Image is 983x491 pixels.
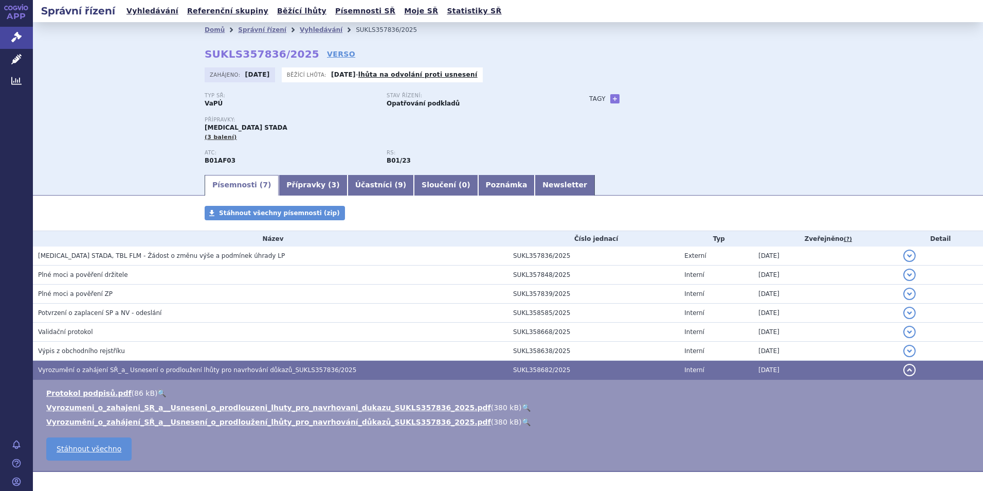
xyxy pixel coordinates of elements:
a: Sloučení (0) [414,175,478,196]
span: Běžící lhůta: [287,71,329,79]
span: Plné moci a pověření držitele [38,271,128,278]
button: detail [903,364,916,376]
a: Stáhnout všechno [46,437,132,461]
strong: SUKLS357836/2025 [205,48,319,60]
span: [MEDICAL_DATA] STADA [205,124,287,131]
td: [DATE] [753,323,898,342]
a: 🔍 [522,404,531,412]
span: 380 kB [494,404,519,412]
a: Vyhledávání [300,26,342,33]
a: Poznámka [478,175,535,196]
a: Statistiky SŘ [444,4,504,18]
p: Stav řízení: [387,93,558,99]
td: SUKL358638/2025 [508,342,679,361]
strong: EDOXABAN [205,157,235,164]
li: ( ) [46,417,973,427]
span: 3 [332,181,337,189]
span: 0 [462,181,467,189]
a: Vyrozumeni_o_zahajeni_SR_a__Usneseni_o_prodlouzeni_lhuty_pro_navrhovani_dukazu_SUKLS357836_2025.pdf [46,404,491,412]
h3: Tagy [589,93,606,105]
th: Název [33,231,508,247]
strong: [DATE] [245,71,270,78]
span: Interní [684,309,704,317]
strong: gatrany a xabany vyšší síly [387,157,411,164]
a: 🔍 [157,389,166,397]
th: Detail [898,231,983,247]
td: [DATE] [753,361,898,380]
a: Správní řízení [238,26,286,33]
td: SUKL357839/2025 [508,285,679,304]
td: SUKL358668/2025 [508,323,679,342]
a: Písemnosti SŘ [332,4,398,18]
button: detail [903,326,916,338]
span: Interní [684,328,704,336]
button: detail [903,250,916,262]
span: Interní [684,347,704,355]
h2: Správní řízení [33,4,123,18]
a: Stáhnout všechny písemnosti (zip) [205,206,345,220]
span: (3 balení) [205,134,237,141]
button: detail [903,288,916,300]
td: [DATE] [753,342,898,361]
span: 7 [263,181,268,189]
span: Stáhnout všechny písemnosti (zip) [219,209,340,217]
p: - [331,71,478,79]
li: ( ) [46,388,973,398]
a: + [610,94,620,103]
th: Typ [679,231,753,247]
span: Potvrzení o zaplacení SP a NV - odeslání [38,309,161,317]
span: Plné moci a pověření ZP [38,290,113,297]
td: SUKL358682/2025 [508,361,679,380]
button: detail [903,345,916,357]
th: Číslo jednací [508,231,679,247]
a: 🔍 [522,418,531,426]
span: Vyrozumění o zahájení SŘ_a_ Usnesení o prodloužení lhůty pro navrhování důkazů_SUKLS357836/2025 [38,366,356,374]
a: Newsletter [535,175,595,196]
abbr: (?) [844,236,852,243]
th: Zveřejněno [753,231,898,247]
p: Přípravky: [205,117,569,123]
button: detail [903,307,916,319]
strong: Opatřování podkladů [387,100,460,107]
td: SUKL357836/2025 [508,247,679,266]
p: RS: [387,150,558,156]
span: Interní [684,271,704,278]
a: Vyhledávání [123,4,181,18]
li: ( ) [46,402,973,413]
a: Účastníci (9) [348,175,414,196]
a: Protokol podpisů.pdf [46,389,132,397]
span: Výpis z obchodního rejstříku [38,347,125,355]
td: [DATE] [753,266,898,285]
td: [DATE] [753,304,898,323]
a: Domů [205,26,225,33]
p: Typ SŘ: [205,93,376,99]
a: Moje SŘ [401,4,441,18]
a: lhůta na odvolání proti usnesení [358,71,478,78]
span: Interní [684,366,704,374]
span: 380 kB [494,418,519,426]
button: detail [903,269,916,281]
a: Běžící lhůty [274,4,330,18]
li: SUKLS357836/2025 [356,22,430,38]
td: [DATE] [753,247,898,266]
a: Přípravky (3) [279,175,347,196]
td: SUKL358585/2025 [508,304,679,323]
td: [DATE] [753,285,898,304]
span: Externí [684,252,706,259]
strong: [DATE] [331,71,356,78]
p: ATC: [205,150,376,156]
span: Validační protokol [38,328,93,336]
td: SUKL357848/2025 [508,266,679,285]
span: EDOXABAN STADA, TBL FLM - Žádost o změnu výše a podmínek úhrady LP [38,252,285,259]
a: Referenční skupiny [184,4,271,18]
a: Písemnosti (7) [205,175,279,196]
span: 9 [398,181,403,189]
span: Zahájeno: [210,71,242,79]
span: Interní [684,290,704,297]
span: 86 kB [134,389,155,397]
strong: VaPÚ [205,100,223,107]
a: VERSO [327,49,355,59]
a: Vyrozumění_o_zahájení_SŘ_a__Usnesení_o_prodloužení_lhůty_pro_navrhování_důkazů_SUKLS357836_2025.pdf [46,418,491,426]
